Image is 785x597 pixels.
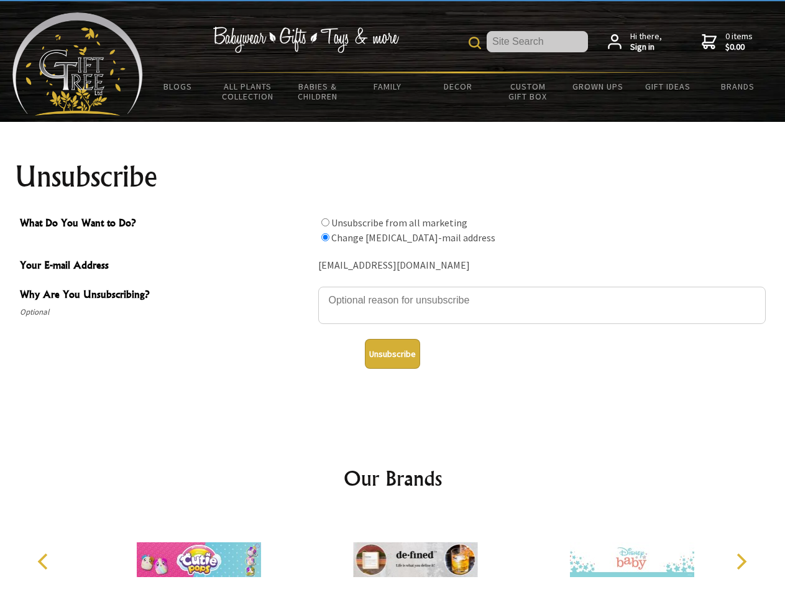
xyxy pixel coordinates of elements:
[702,31,753,53] a: 0 items$0.00
[213,73,283,109] a: All Plants Collection
[331,231,495,244] label: Change [MEDICAL_DATA]-mail address
[353,73,423,99] a: Family
[12,12,143,116] img: Babyware - Gifts - Toys and more...
[20,287,312,305] span: Why Are You Unsubscribing?
[318,256,766,275] div: [EMAIL_ADDRESS][DOMAIN_NAME]
[725,42,753,53] strong: $0.00
[725,30,753,53] span: 0 items
[25,463,761,493] h2: Our Brands
[20,257,312,275] span: Your E-mail Address
[143,73,213,99] a: BLOGS
[493,73,563,109] a: Custom Gift Box
[283,73,353,109] a: Babies & Children
[703,73,773,99] a: Brands
[213,27,399,53] img: Babywear - Gifts - Toys & more
[331,216,467,229] label: Unsubscribe from all marketing
[365,339,420,369] button: Unsubscribe
[562,73,633,99] a: Grown Ups
[321,233,329,241] input: What Do You Want to Do?
[630,31,662,53] span: Hi there,
[630,42,662,53] strong: Sign in
[318,287,766,324] textarea: Why Are You Unsubscribing?
[633,73,703,99] a: Gift Ideas
[321,218,329,226] input: What Do You Want to Do?
[15,162,771,192] h1: Unsubscribe
[20,305,312,320] span: Optional
[20,215,312,233] span: What Do You Want to Do?
[487,31,588,52] input: Site Search
[727,548,755,575] button: Next
[469,37,481,49] img: product search
[31,548,58,575] button: Previous
[423,73,493,99] a: Decor
[608,31,662,53] a: Hi there,Sign in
